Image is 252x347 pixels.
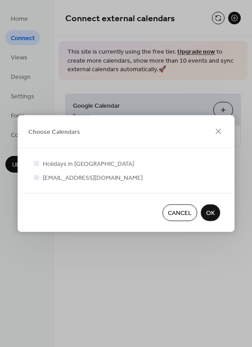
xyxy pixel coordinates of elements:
button: Cancel [162,205,197,221]
button: OK [201,205,220,221]
span: [EMAIL_ADDRESS][DOMAIN_NAME] [43,173,143,183]
span: OK [206,209,215,218]
span: Holidays in [GEOGRAPHIC_DATA] [43,160,134,169]
span: Cancel [168,209,192,218]
span: Choose Calendars [28,128,80,137]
